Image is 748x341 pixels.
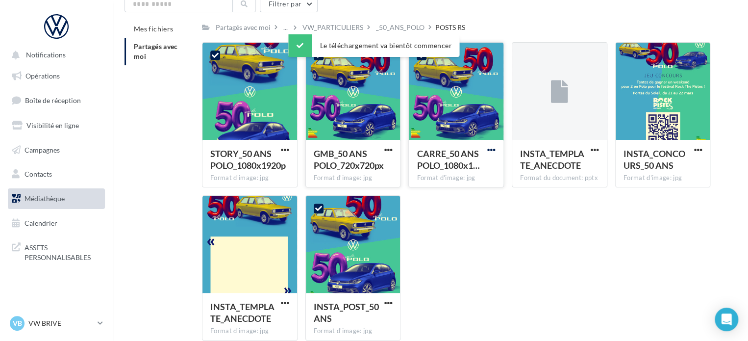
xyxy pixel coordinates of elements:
[623,174,702,183] div: Format d'image: jpg
[6,90,107,111] a: Boîte de réception
[25,96,81,105] span: Boîte de réception
[6,237,107,266] a: ASSETS PERSONNALISABLES
[13,318,22,328] span: VB
[25,72,60,80] span: Opérations
[25,145,60,154] span: Campagnes
[520,174,599,183] div: Format du document: pptx
[25,170,52,178] span: Contacts
[25,219,57,227] span: Calendrier
[520,148,584,171] span: INSTA_TEMPLATE_ANECDOTE
[288,34,459,57] div: Le téléchargement va bientôt commencer
[210,148,286,171] span: STORY_50 ANS POLO_1080x1920p
[314,148,384,171] span: GMB_50 ANS POLO_720x720px
[281,21,290,34] div: ...
[210,174,289,183] div: Format d'image: jpg
[6,66,107,86] a: Opérations
[302,23,363,32] div: VW_PARTICULIERS
[6,115,107,136] a: Visibilité en ligne
[26,121,79,130] span: Visibilité en ligne
[314,174,393,183] div: Format d'image: jpg
[134,25,173,33] span: Mes fichiers
[134,42,178,60] span: Partagés avec moi
[314,327,393,336] div: Format d'image: jpg
[216,23,271,32] div: Partagés avec moi
[8,314,105,333] a: VB VW BRIVE
[435,23,465,32] div: POSTS RS
[6,213,107,234] a: Calendrier
[28,318,94,328] p: VW BRIVE
[6,164,107,184] a: Contacts
[210,301,274,324] span: INSTA_TEMPLATE_ANECDOTE
[6,140,107,160] a: Campagnes
[314,301,379,324] span: INSTA_POST_50 ANS
[417,174,496,183] div: Format d'image: jpg
[26,51,66,59] span: Notifications
[417,148,479,171] span: CARRE_50 ANS POLO_1080x1080px
[6,188,107,209] a: Médiathèque
[25,194,65,203] span: Médiathèque
[25,241,101,262] span: ASSETS PERSONNALISABLES
[210,327,289,336] div: Format d'image: jpg
[715,308,738,331] div: Open Intercom Messenger
[376,23,424,32] div: _50_ANS_POLO
[623,148,685,171] span: INSTA_CONCOURS_50 ANS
